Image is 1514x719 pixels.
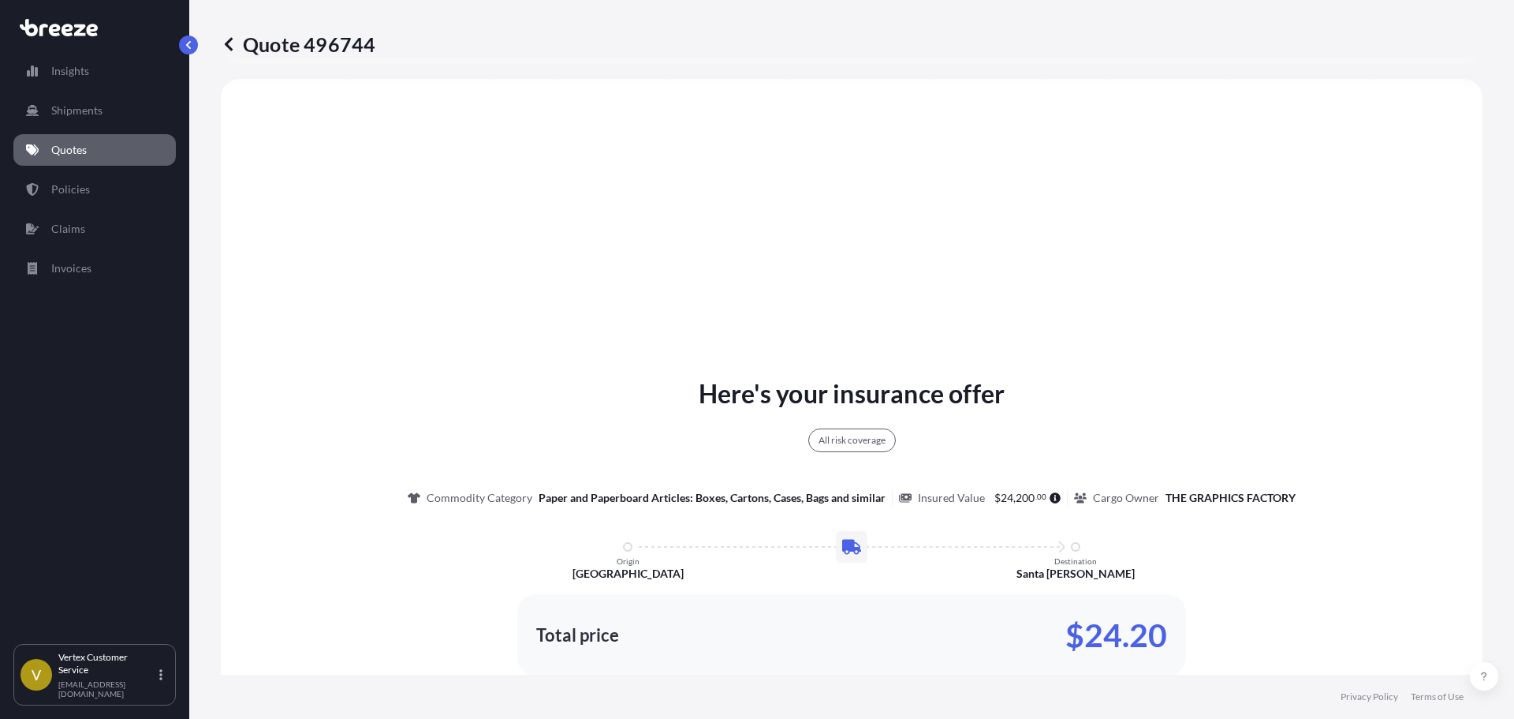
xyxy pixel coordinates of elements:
[221,32,375,57] p: Quote 496744
[51,182,90,197] p: Policies
[536,627,619,643] p: Total price
[13,253,176,284] a: Invoices
[1035,494,1037,500] span: .
[1013,492,1016,504] span: ,
[51,103,103,118] p: Shipments
[994,492,1001,504] span: $
[1037,494,1046,500] span: 00
[51,142,87,158] p: Quotes
[1001,492,1013,504] span: 24
[32,667,41,683] span: V
[13,55,176,87] a: Insights
[539,490,886,506] p: Paper and Paperboard Articles: Boxes, Cartons, Cases, Bags and similar
[918,490,985,506] p: Insured Value
[699,375,1005,413] p: Here's your insurance offer
[617,556,640,566] p: Origin
[58,680,156,698] p: [EMAIL_ADDRESS][DOMAIN_NAME]
[427,490,532,506] p: Commodity Category
[1411,691,1464,703] a: Terms of Use
[13,174,176,205] a: Policies
[1341,691,1398,703] a: Privacy Policy
[1016,566,1135,582] p: Santa [PERSON_NAME]
[51,221,85,237] p: Claims
[51,260,91,276] p: Invoices
[13,134,176,166] a: Quotes
[1054,556,1097,566] p: Destination
[808,429,896,452] div: All risk coverage
[13,213,176,245] a: Claims
[1016,492,1035,504] span: 200
[1093,490,1159,506] p: Cargo Owner
[1065,623,1167,648] p: $24.20
[58,651,156,676] p: Vertex Customer Service
[13,95,176,126] a: Shipments
[51,63,89,79] p: Insights
[1165,490,1296,506] p: THE GRAPHICS FACTORY
[572,566,684,582] p: [GEOGRAPHIC_DATA]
